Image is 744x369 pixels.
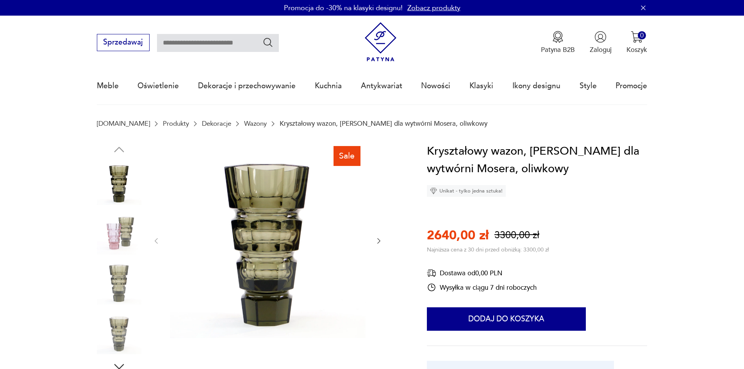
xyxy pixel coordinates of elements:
[97,120,150,127] a: [DOMAIN_NAME]
[262,37,274,48] button: Szukaj
[552,31,564,43] img: Ikona medalu
[427,227,489,244] p: 2640,00 zł
[590,45,612,54] p: Zaloguj
[198,68,296,104] a: Dekoracje i przechowywanie
[541,31,575,54] button: Patyna B2B
[494,228,539,242] p: 3300,00 zł
[430,187,437,194] img: Ikona diamentu
[97,34,150,51] button: Sprzedawaj
[427,268,537,278] div: Dostawa od 0,00 PLN
[284,3,403,13] p: Promocja do -30% na klasyki designu!
[421,68,450,104] a: Nowości
[97,210,141,255] img: Zdjęcie produktu Kryształowy wazon, J. Hoffmann dla wytwórni Mosera, oliwkowy
[580,68,597,104] a: Style
[638,31,646,39] div: 0
[315,68,342,104] a: Kuchnia
[407,3,460,13] a: Zobacz produkty
[163,120,189,127] a: Produkty
[280,120,487,127] p: Kryształowy wazon, [PERSON_NAME] dla wytwórni Mosera, oliwkowy
[427,268,436,278] img: Ikona dostawy
[427,307,586,331] button: Dodaj do koszyka
[244,120,267,127] a: Wazony
[626,31,647,54] button: 0Koszyk
[594,31,607,43] img: Ikonka użytkownika
[97,68,119,104] a: Meble
[427,143,647,178] h1: Kryształowy wazon, [PERSON_NAME] dla wytwórni Mosera, oliwkowy
[427,283,537,292] div: Wysyłka w ciągu 7 dni roboczych
[361,68,402,104] a: Antykwariat
[427,185,506,197] div: Unikat - tylko jedna sztuka!
[170,143,366,338] img: Zdjęcie produktu Kryształowy wazon, J. Hoffmann dla wytwórni Mosera, oliwkowy
[361,22,400,62] img: Patyna - sklep z meblami i dekoracjami vintage
[97,160,141,205] img: Zdjęcie produktu Kryształowy wazon, J. Hoffmann dla wytwórni Mosera, oliwkowy
[97,310,141,354] img: Zdjęcie produktu Kryształowy wazon, J. Hoffmann dla wytwórni Mosera, oliwkowy
[97,40,150,46] a: Sprzedawaj
[631,31,643,43] img: Ikona koszyka
[469,68,493,104] a: Klasyki
[626,45,647,54] p: Koszyk
[590,31,612,54] button: Zaloguj
[427,246,549,253] p: Najniższa cena z 30 dni przed obniżką: 3300,00 zł
[97,260,141,305] img: Zdjęcie produktu Kryształowy wazon, J. Hoffmann dla wytwórni Mosera, oliwkowy
[512,68,560,104] a: Ikony designu
[616,68,647,104] a: Promocje
[334,146,360,166] div: Sale
[202,120,231,127] a: Dekoracje
[137,68,179,104] a: Oświetlenie
[541,31,575,54] a: Ikona medaluPatyna B2B
[541,45,575,54] p: Patyna B2B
